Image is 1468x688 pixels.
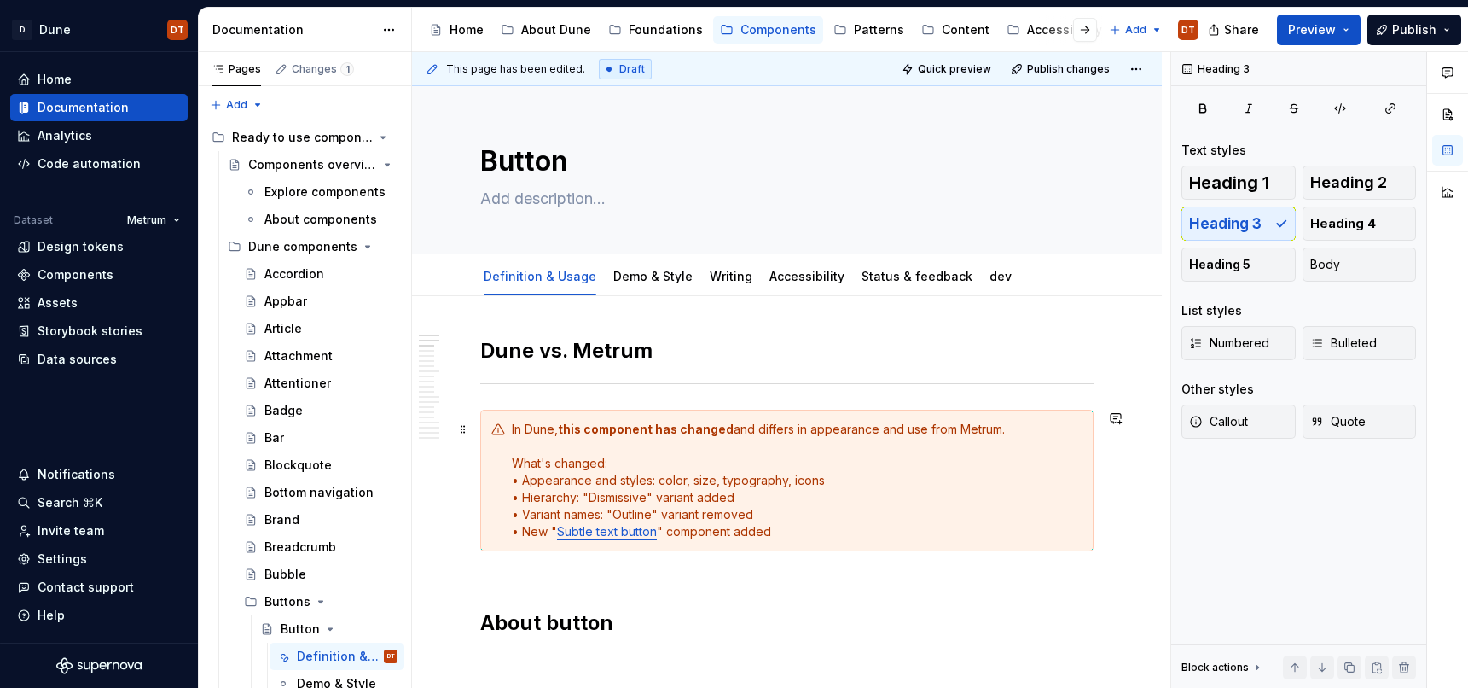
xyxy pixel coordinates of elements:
[1027,62,1110,76] span: Publish changes
[1199,15,1270,45] button: Share
[264,566,306,583] div: Bubble
[703,258,759,294] div: Writing
[10,318,188,345] a: Storybook stories
[606,258,699,294] div: Demo & Style
[38,323,142,340] div: Storybook stories
[10,461,188,488] button: Notifications
[56,657,142,674] svg: Supernova Logo
[477,141,1090,182] textarea: Button
[477,258,603,294] div: Definition & Usage
[1310,335,1377,352] span: Bulleted
[221,151,404,178] a: Components overview
[237,561,404,588] a: Bubble
[38,155,141,172] div: Code automation
[38,351,117,368] div: Data sources
[38,466,115,483] div: Notifications
[237,588,404,615] div: Buttons
[10,261,188,289] a: Components
[1104,18,1168,42] button: Add
[119,208,188,232] button: Metrum
[10,489,188,516] button: Search ⌘K
[237,479,404,506] a: Bottom navigation
[10,574,188,601] button: Contact support
[1189,174,1269,191] span: Heading 1
[1277,15,1361,45] button: Preview
[989,269,1012,283] a: dev
[205,124,404,151] div: Ready to use components
[264,539,336,556] div: Breadcrumb
[264,429,284,446] div: Bar
[237,397,404,424] a: Badge
[10,545,188,573] a: Settings
[1027,21,1102,38] div: Accessibility
[38,579,134,596] div: Contact support
[480,337,1094,364] h2: Dune vs. Metrum
[1125,23,1146,37] span: Add
[769,269,844,283] a: Accessibility
[740,21,816,38] div: Components
[38,99,129,116] div: Documentation
[1303,166,1417,200] button: Heading 2
[494,16,598,44] a: About Dune
[1310,256,1340,273] span: Body
[38,551,87,568] div: Settings
[237,342,404,370] a: Attachment
[914,16,996,44] a: Content
[1000,16,1109,44] a: Accessibility
[855,258,979,294] div: Status & feedback
[10,66,188,93] a: Home
[226,98,247,112] span: Add
[1181,381,1254,398] div: Other styles
[264,211,377,228] div: About components
[270,643,404,670] a: Definition & UsageDT
[264,347,333,364] div: Attachment
[1310,215,1376,232] span: Heading 4
[237,315,404,342] a: Article
[3,11,194,48] button: DDuneDT
[221,233,404,260] div: Dune components
[713,16,823,44] a: Components
[480,582,1094,637] h2: About button
[264,320,302,337] div: Article
[1303,248,1417,282] button: Body
[237,178,404,206] a: Explore components
[237,533,404,561] a: Breadcrumb
[212,62,261,76] div: Pages
[1367,15,1461,45] button: Publish
[237,288,404,315] a: Appbar
[38,607,65,624] div: Help
[38,238,124,255] div: Design tokens
[38,127,92,144] div: Analytics
[896,57,999,81] button: Quick preview
[38,71,72,88] div: Home
[1189,413,1248,430] span: Callout
[237,506,404,533] a: Brand
[1181,326,1296,360] button: Numbered
[512,421,1082,540] div: In Dune, and differs in appearance and use from Metrum. What's changed: • Appearance and styles: ...
[619,62,645,76] span: Draft
[1392,21,1436,38] span: Publish
[10,94,188,121] a: Documentation
[763,258,851,294] div: Accessibility
[1310,174,1387,191] span: Heading 2
[521,21,591,38] div: About Dune
[12,20,32,40] div: D
[1303,405,1417,439] button: Quote
[14,213,53,227] div: Dataset
[710,269,752,283] a: Writing
[854,21,904,38] div: Patterns
[983,258,1018,294] div: dev
[918,62,991,76] span: Quick preview
[237,260,404,288] a: Accordion
[264,375,331,392] div: Attentioner
[248,238,357,255] div: Dune components
[10,150,188,178] a: Code automation
[237,424,404,452] a: Bar
[1181,142,1246,159] div: Text styles
[1181,23,1195,37] div: DT
[10,517,188,545] a: Invite team
[1224,21,1259,38] span: Share
[212,21,374,38] div: Documentation
[10,233,188,260] a: Design tokens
